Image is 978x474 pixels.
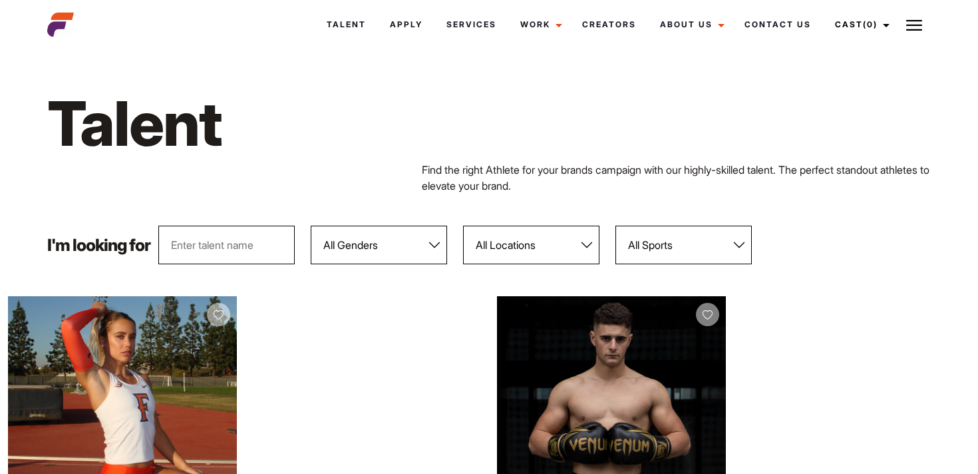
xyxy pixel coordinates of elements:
[570,7,648,43] a: Creators
[823,7,897,43] a: Cast(0)
[434,7,508,43] a: Services
[47,85,556,162] h1: Talent
[47,237,150,254] p: I'm looking for
[733,7,823,43] a: Contact Us
[863,19,878,29] span: (0)
[422,162,931,194] p: Find the right Athlete for your brands campaign with our highly-skilled talent. The perfect stand...
[648,7,733,43] a: About Us
[508,7,570,43] a: Work
[378,7,434,43] a: Apply
[158,226,295,264] input: Enter talent name
[47,11,74,38] img: cropped-aefm-brand-fav-22-square.png
[906,17,922,33] img: Burger icon
[315,7,378,43] a: Talent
